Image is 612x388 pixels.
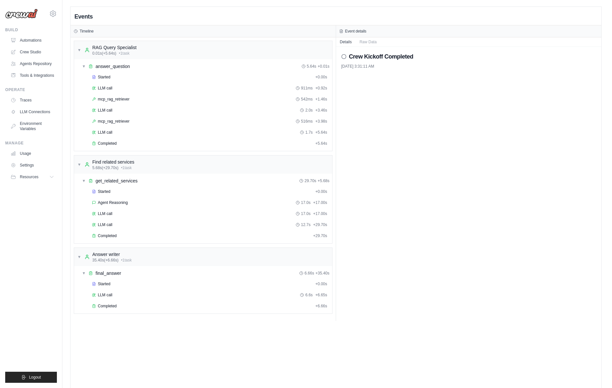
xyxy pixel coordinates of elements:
a: LLM Connections [8,107,57,117]
span: + 0.01s [318,64,329,69]
span: • 1 task [119,51,130,56]
span: 516ms [301,119,313,124]
span: ▼ [82,64,86,69]
span: LLM call [98,211,112,216]
span: + 17.00s [313,211,327,216]
span: + 0.92s [315,86,327,91]
span: + 17.00s [313,200,327,205]
span: + 35.40s [315,271,329,276]
h3: Event details [345,29,367,34]
span: mcp_rag_retriever [98,119,129,124]
button: Raw Data [356,37,381,47]
a: Traces [8,95,57,105]
img: Logo [5,9,38,19]
span: ▼ [77,47,81,53]
div: [DATE] 3:31:11 AM [341,64,596,69]
span: 17.0s [301,200,310,205]
div: Widget de chat [579,357,612,388]
span: 29.70s [305,178,316,183]
span: + 6.66s [315,303,327,309]
span: 17.0s [301,211,310,216]
span: LLM call [98,86,112,91]
span: ▼ [77,162,81,167]
span: + 0.00s [315,281,327,287]
span: LLM call [98,130,112,135]
span: Completed [98,233,117,238]
div: RAG Query Specialist [92,44,137,51]
a: Agents Repository [8,59,57,69]
span: Started [98,189,111,194]
span: + 5.64s [315,130,327,135]
span: + 29.70s [313,222,327,227]
span: Logout [29,375,41,380]
span: LLM call [98,222,112,227]
h3: Timeline [80,29,94,34]
span: mcp_rag_retriever [98,97,129,102]
span: LLM call [98,292,112,298]
span: + 6.65s [315,292,327,298]
span: 5.68s (+29.70s) [92,165,118,170]
span: + 0.00s [315,189,327,194]
a: Environment Variables [8,118,57,134]
span: Started [98,281,111,287]
span: + 1.46s [315,97,327,102]
span: 911ms [301,86,313,91]
div: Manage [5,140,57,146]
span: LLM call [98,108,112,113]
a: Automations [8,35,57,46]
span: Completed [98,141,117,146]
span: 35.40s (+6.66s) [92,258,118,263]
span: ▼ [82,271,86,276]
span: 2.0s [305,108,313,113]
a: Usage [8,148,57,159]
div: Answer writer [92,251,132,258]
button: Logout [5,372,57,383]
span: 1.7s [305,130,313,135]
span: Resources [20,174,38,180]
span: + 5.64s [315,141,327,146]
span: + 0.00s [315,74,327,80]
span: 12.7s [301,222,310,227]
span: • 1 task [121,165,132,170]
span: + 3.46s [315,108,327,113]
span: 6.6s [305,292,313,298]
div: Find related services [92,159,134,165]
a: Crew Studio [8,47,57,57]
button: Resources [8,172,57,182]
span: answer_question [96,63,130,70]
button: Details [336,37,356,47]
h2: Events [74,12,93,21]
h2: Crew Kickoff Completed [349,52,413,61]
span: Started [98,74,111,80]
div: Operate [5,87,57,92]
span: Completed [98,303,117,309]
span: + 3.98s [315,119,327,124]
span: • 1 task [121,258,132,263]
span: 0.01s (+5.64s) [92,51,116,56]
a: Settings [8,160,57,170]
iframe: Chat Widget [579,357,612,388]
span: ▼ [82,178,86,183]
span: get_related_services [96,178,137,184]
a: Tools & Integrations [8,70,57,81]
span: 5.64s [307,64,316,69]
span: 6.66s [305,271,314,276]
span: final_answer [96,270,121,276]
span: Agent Reasoning [98,200,128,205]
span: + 29.70s [313,233,327,238]
span: + 5.68s [318,178,329,183]
span: 542ms [301,97,313,102]
div: Build [5,27,57,33]
span: ▼ [77,254,81,260]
